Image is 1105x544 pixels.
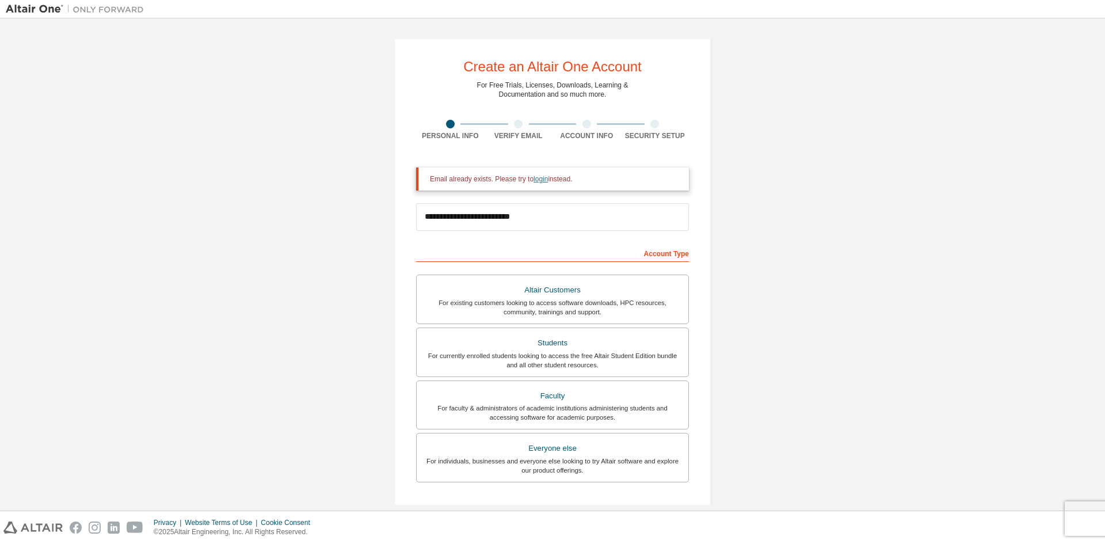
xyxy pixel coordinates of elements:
[424,351,681,370] div: For currently enrolled students looking to access the free Altair Student Edition bundle and all ...
[6,3,150,15] img: Altair One
[552,131,621,140] div: Account Info
[154,518,185,527] div: Privacy
[424,404,681,422] div: For faculty & administrators of academic institutions administering students and accessing softwa...
[416,500,689,518] div: Your Profile
[621,131,689,140] div: Security Setup
[154,527,317,537] p: © 2025 Altair Engineering, Inc. All Rights Reserved.
[424,440,681,456] div: Everyone else
[424,282,681,298] div: Altair Customers
[463,60,642,74] div: Create an Altair One Account
[108,522,120,534] img: linkedin.svg
[430,174,680,184] div: Email already exists. Please try to instead.
[70,522,82,534] img: facebook.svg
[424,298,681,317] div: For existing customers looking to access software downloads, HPC resources, community, trainings ...
[261,518,317,527] div: Cookie Consent
[477,81,628,99] div: For Free Trials, Licenses, Downloads, Learning & Documentation and so much more.
[185,518,261,527] div: Website Terms of Use
[89,522,101,534] img: instagram.svg
[416,244,689,262] div: Account Type
[424,456,681,475] div: For individuals, businesses and everyone else looking to try Altair software and explore our prod...
[3,522,63,534] img: altair_logo.svg
[127,522,143,534] img: youtube.svg
[534,175,548,183] a: login
[424,335,681,351] div: Students
[424,388,681,404] div: Faculty
[416,131,485,140] div: Personal Info
[485,131,553,140] div: Verify Email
